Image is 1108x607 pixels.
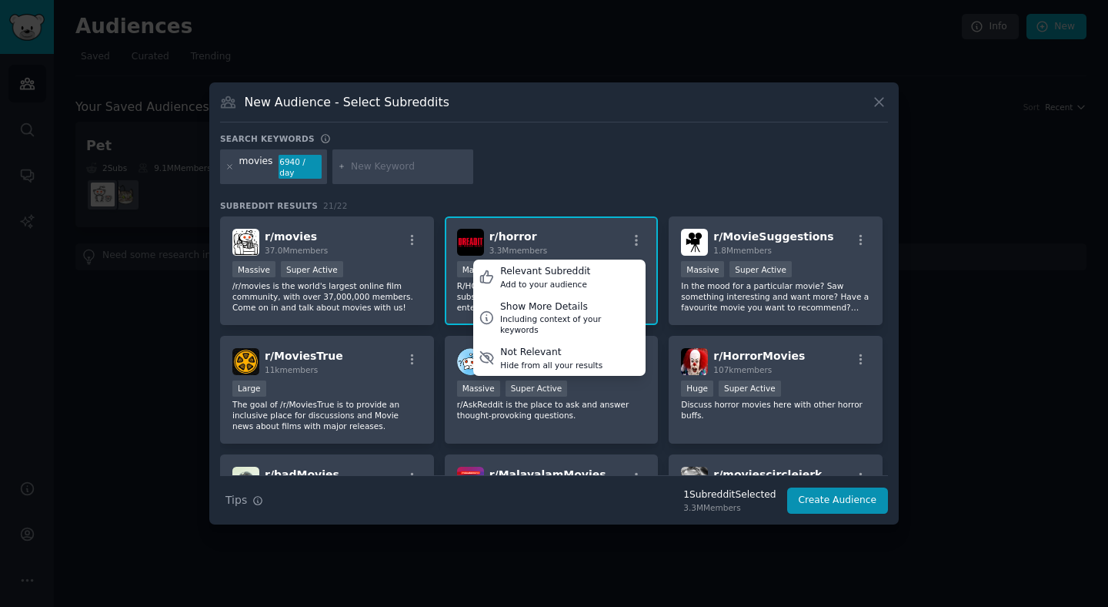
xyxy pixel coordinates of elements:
p: In the mood for a particular movie? Saw something interesting and want more? Have a favourite mov... [681,280,870,313]
span: 37.0M members [265,246,328,255]
span: r/ MoviesTrue [265,350,343,362]
div: Massive [457,381,500,397]
span: 21 / 22 [323,201,348,210]
div: Huge [681,381,713,397]
div: Including context of your keywords [500,314,640,335]
div: Relevant Subreddit [500,265,590,279]
img: MalayalamMovies [457,467,484,494]
span: Tips [225,492,247,508]
div: 6940 / day [279,155,322,179]
h3: New Audience - Select Subreddits [245,94,449,110]
div: 1 Subreddit Selected [683,488,776,502]
div: Large [232,381,266,397]
img: MovieSuggestions [681,229,708,256]
img: horror [457,229,484,256]
div: Add to your audience [500,279,590,290]
span: Subreddit Results [220,200,318,211]
span: r/ MalayalamMovies [489,468,606,481]
div: Massive [232,261,275,277]
img: AskReddit [457,348,484,375]
span: r/ MovieSuggestions [713,230,833,243]
div: Not Relevant [500,346,602,360]
span: 11k members [265,365,318,374]
img: HorrorMovies [681,348,708,375]
p: Discuss horror movies here with other horror buffs. [681,399,870,421]
div: movies [239,155,273,179]
img: MoviesTrue [232,348,259,375]
p: r/AskReddit is the place to ask and answer thought-provoking questions. [457,399,646,421]
div: Show More Details [500,300,640,314]
div: Massive [681,261,724,277]
span: 107k members [713,365,772,374]
span: r/ moviescirclejerk [713,468,822,481]
p: /r/movies is the world's largest online film community, with over 37,000,000 members. Come on in ... [232,280,422,313]
div: Hide from all your results [500,360,602,371]
span: 3.3M members [489,246,548,255]
span: r/ badMovies [265,468,339,481]
div: Massive [457,261,500,277]
p: R/HORROR, known as Dreadit by our subscribers is the premier horror entertainment community on Re... [457,280,646,313]
img: badMovies [232,467,259,494]
h3: Search keywords [220,133,315,144]
span: r/ horror [489,230,537,243]
span: r/ HorrorMovies [713,350,805,362]
div: 3.3M Members [683,502,776,513]
input: New Keyword [351,160,468,174]
span: r/ movies [265,230,317,243]
img: movies [232,229,259,256]
div: Super Active [506,381,568,397]
div: Super Active [281,261,343,277]
img: moviescirclejerk [681,467,708,494]
p: The goal of /r/MoviesTrue is to provide an inclusive place for discussions and Movie news about f... [232,399,422,431]
span: 1.8M members [713,246,772,255]
div: Super Active [719,381,781,397]
button: Create Audience [787,488,889,514]
div: Super Active [729,261,792,277]
button: Tips [220,487,269,514]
